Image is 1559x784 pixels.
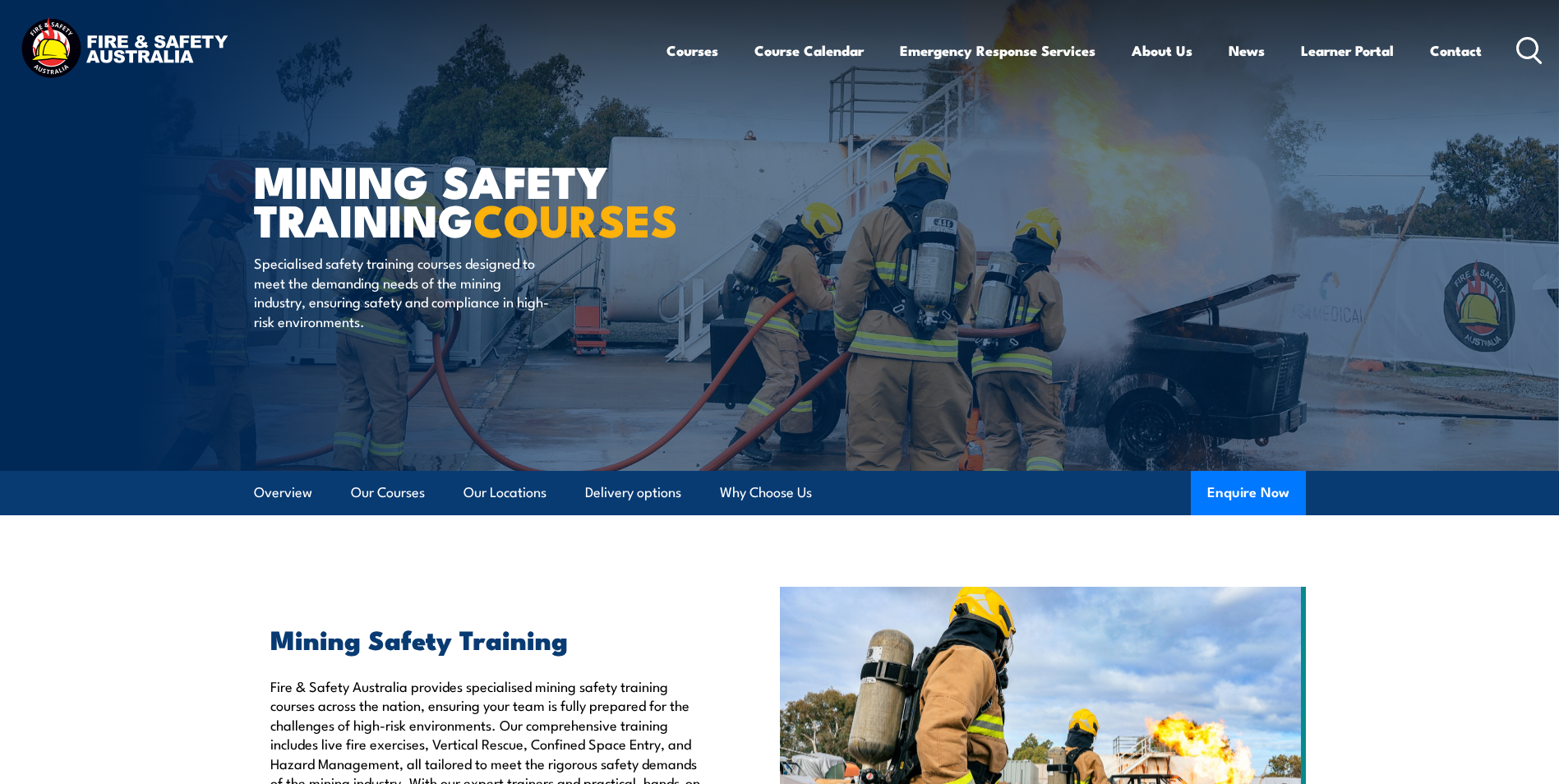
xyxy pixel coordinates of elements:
p: Specialised safety training courses designed to meet the demanding needs of the mining industry, ... [254,253,554,330]
a: About Us [1132,29,1192,72]
a: Contact [1430,29,1482,72]
a: Course Calendar [754,29,864,72]
strong: COURSES [473,184,678,252]
a: News [1229,29,1265,72]
a: Learner Portal [1301,29,1394,72]
h1: MINING SAFETY TRAINING [254,161,660,238]
a: Our Locations [464,471,547,514]
button: Enquire Now [1191,471,1306,515]
a: Our Courses [351,471,425,514]
a: Emergency Response Services [900,29,1095,72]
a: Why Choose Us [720,471,812,514]
a: Courses [666,29,718,72]
h2: Mining Safety Training [270,627,704,650]
a: Delivery options [585,471,681,514]
a: Overview [254,471,312,514]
